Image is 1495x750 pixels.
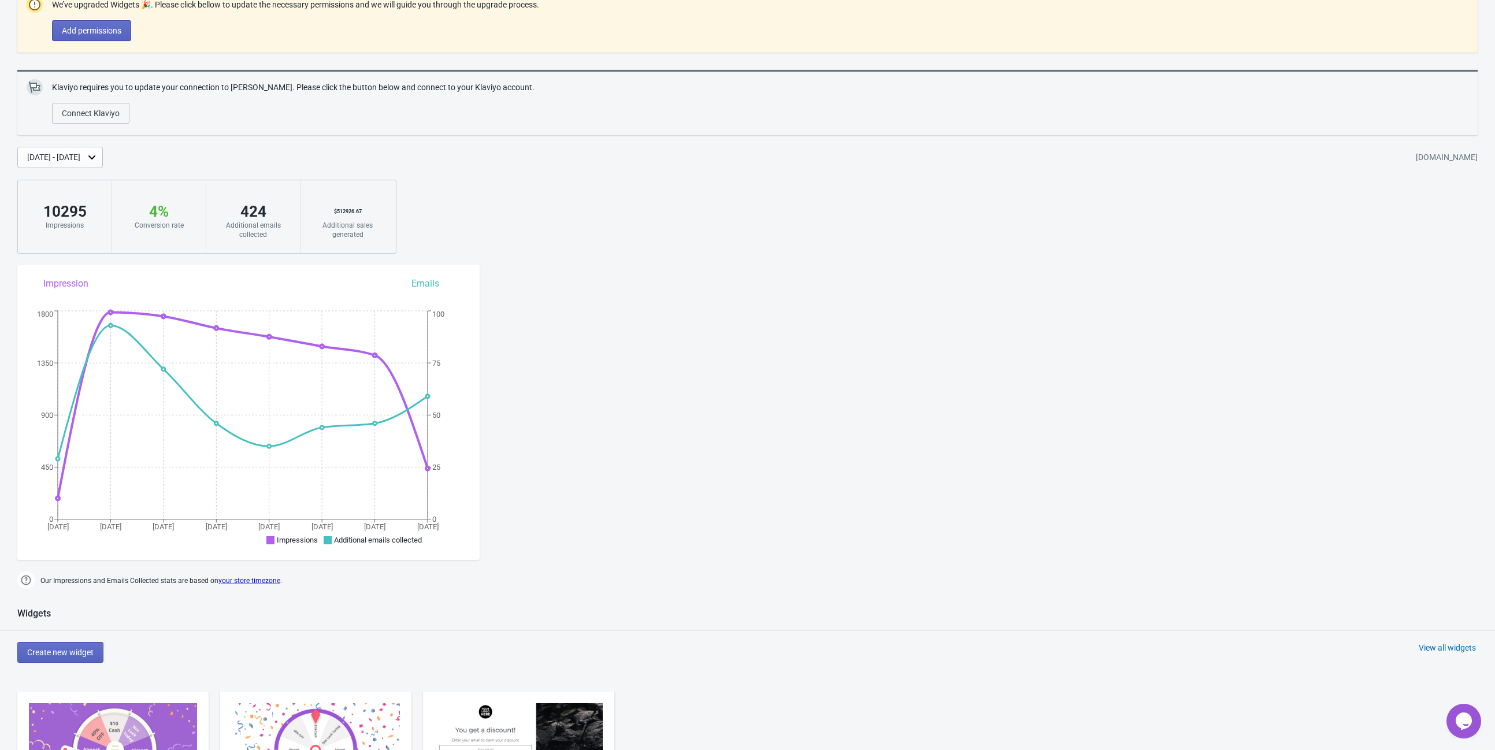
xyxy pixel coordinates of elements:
[417,522,439,531] tspan: [DATE]
[206,522,227,531] tspan: [DATE]
[52,20,131,41] button: Add permissions
[432,359,440,367] tspan: 75
[1416,147,1478,168] div: [DOMAIN_NAME]
[37,310,53,318] tspan: 1800
[40,571,282,591] span: Our Impressions and Emails Collected stats are based on .
[17,642,103,663] button: Create new widget
[52,103,129,124] button: Connect Klaviyo
[1446,704,1483,738] iframe: chat widget
[37,359,53,367] tspan: 1350
[432,463,440,471] tspan: 25
[62,109,120,118] span: Connect Klaviyo
[218,221,288,239] div: Additional emails collected
[153,522,174,531] tspan: [DATE]
[62,26,121,35] span: Add permissions
[29,221,100,230] div: Impressions
[312,202,383,221] div: $ 512926.67
[124,221,194,230] div: Conversion rate
[29,202,100,221] div: 10295
[218,577,280,585] a: your store timezone
[41,411,53,419] tspan: 900
[218,202,288,221] div: 424
[27,151,80,164] div: [DATE] - [DATE]
[432,310,444,318] tspan: 100
[312,221,383,239] div: Additional sales generated
[52,81,535,94] p: Klaviyo requires you to update your connection to [PERSON_NAME]. Please click the button below an...
[124,202,194,221] div: 4 %
[277,536,318,544] span: Impressions
[100,522,121,531] tspan: [DATE]
[41,463,53,471] tspan: 450
[17,571,35,589] img: help.png
[432,515,436,523] tspan: 0
[432,411,440,419] tspan: 50
[47,522,69,531] tspan: [DATE]
[334,536,422,544] span: Additional emails collected
[1419,642,1476,654] div: View all widgets
[27,648,94,657] span: Create new widget
[364,522,385,531] tspan: [DATE]
[311,522,333,531] tspan: [DATE]
[49,515,53,523] tspan: 0
[258,522,280,531] tspan: [DATE]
